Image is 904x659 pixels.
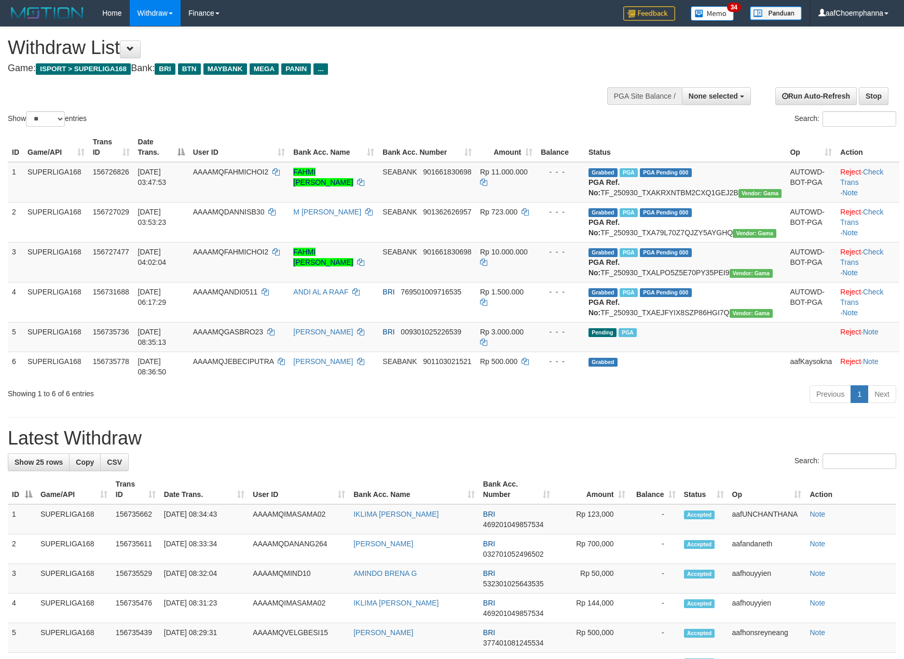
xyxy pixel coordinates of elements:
span: PANIN [281,63,311,75]
td: [DATE] 08:32:04 [160,564,249,594]
td: - [629,504,680,534]
td: AAAAMQIMASAMA02 [249,504,349,534]
img: Button%20Memo.svg [691,6,734,21]
span: Rp 500.000 [480,357,517,366]
span: Copy 769501009716535 to clipboard [401,288,461,296]
span: BRI [155,63,175,75]
span: SEABANK [382,357,417,366]
td: SUPERLIGA168 [36,504,112,534]
span: Rp 10.000.000 [480,248,528,256]
span: Rp 11.000.000 [480,168,528,176]
td: SUPERLIGA168 [36,594,112,623]
span: AAAAMQJEBECIPUTRA [193,357,274,366]
a: Check Trans [840,288,883,306]
img: MOTION_logo.png [8,5,87,21]
span: Copy 901362626957 to clipboard [423,208,471,216]
a: 1 [851,385,868,403]
span: 34 [727,3,741,12]
td: - [629,534,680,564]
td: SUPERLIGA168 [23,322,89,352]
div: PGA Site Balance / [607,87,682,105]
td: AUTOWD-BOT-PGA [786,242,836,282]
td: 1 [8,162,23,203]
td: · · [836,282,899,322]
td: 4 [8,594,36,623]
span: AAAAMQFAHMICHOI2 [193,168,268,176]
th: Bank Acc. Number: activate to sort column ascending [479,475,554,504]
td: · [836,352,899,381]
td: 156735476 [112,594,160,623]
td: SUPERLIGA168 [23,242,89,282]
b: PGA Ref. No: [588,298,620,317]
th: Balance [537,132,584,162]
span: BRI [483,510,495,518]
th: User ID: activate to sort column ascending [189,132,290,162]
div: Showing 1 to 6 of 6 entries [8,384,369,399]
th: Trans ID: activate to sort column ascending [112,475,160,504]
span: 156731688 [93,288,129,296]
span: PGA Pending [640,168,692,177]
span: AAAAMQGASBRO23 [193,328,263,336]
input: Search: [823,453,896,469]
a: Note [863,357,879,366]
span: BTN [178,63,201,75]
label: Search: [795,111,896,127]
span: ... [313,63,327,75]
div: - - - [541,167,580,177]
a: [PERSON_NAME] [353,540,413,548]
th: Bank Acc. Name: activate to sort column ascending [349,475,479,504]
a: [PERSON_NAME] [353,628,413,637]
td: SUPERLIGA168 [23,282,89,322]
td: · · [836,242,899,282]
span: Rp 723.000 [480,208,517,216]
select: Showentries [26,111,65,127]
td: - [629,623,680,653]
span: SEABANK [382,248,417,256]
span: Vendor URL: https://trx31.1velocity.biz [730,269,773,278]
th: Status [584,132,786,162]
td: SUPERLIGA168 [36,623,112,653]
span: PGA Pending [640,288,692,297]
span: Show 25 rows [15,458,63,466]
div: - - - [541,207,580,217]
span: 156735736 [93,328,129,336]
div: - - - [541,247,580,257]
span: 156726826 [93,168,129,176]
td: SUPERLIGA168 [36,564,112,594]
td: aafUNCHANTHANA [728,504,806,534]
a: AMINDO BRENA G [353,569,417,577]
td: 4 [8,282,23,322]
span: [DATE] 03:47:53 [138,168,167,186]
span: MEGA [250,63,279,75]
button: None selected [682,87,751,105]
span: AAAAMQDANNISB30 [193,208,265,216]
a: [PERSON_NAME] [293,357,353,366]
span: AAAAMQFAHMICHOI2 [193,248,268,256]
span: Copy 901661830698 to clipboard [423,248,471,256]
td: 3 [8,242,23,282]
a: IKLIMA [PERSON_NAME] [353,510,439,518]
span: ISPORT > SUPERLIGA168 [36,63,131,75]
a: Previous [810,385,851,403]
td: TF_250930_TXALPO5Z5E70PY35PEI9 [584,242,786,282]
span: Marked by aafandaneth [619,328,637,337]
a: Show 25 rows [8,453,70,471]
td: AAAAMQMIND10 [249,564,349,594]
b: PGA Ref. No: [588,258,620,277]
th: Game/API: activate to sort column ascending [23,132,89,162]
span: PGA Pending [640,208,692,217]
span: [DATE] 08:35:13 [138,328,167,346]
div: - - - [541,356,580,367]
td: 3 [8,564,36,594]
span: Accepted [684,629,715,638]
td: AAAAMQIMASAMA02 [249,594,349,623]
span: Copy 032701052496502 to clipboard [483,550,544,558]
span: BRI [382,288,394,296]
td: SUPERLIGA168 [36,534,112,564]
td: TF_250930_TXA79L70Z7QJZY5AYGHQ [584,202,786,242]
label: Show entries [8,111,87,127]
span: Grabbed [588,208,618,217]
td: aafhouyyien [728,564,806,594]
a: Reject [840,288,861,296]
a: Reject [840,168,861,176]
